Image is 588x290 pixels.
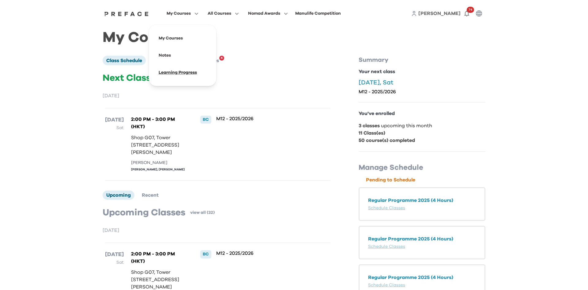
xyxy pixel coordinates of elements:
p: M12 - 2025/2026 [216,116,310,122]
p: [DATE], Sat [359,79,485,86]
button: My Courses [165,9,200,17]
span: [PERSON_NAME] [418,11,461,16]
p: Manage Schedule [359,163,485,173]
p: 2:00 PM - 3:00 PM (HKT) [131,116,187,130]
h1: My Courses [103,34,485,41]
span: Class Schedule [106,58,142,63]
button: All Courses [206,9,241,17]
p: Upcoming Classes [103,207,185,218]
button: 74 [461,7,473,20]
p: M12 - 2025/2026 [359,89,485,95]
span: Nomad Awards [248,10,280,17]
span: 4 [221,54,223,62]
a: Schedule Classes [368,244,405,249]
a: My Courses [159,36,183,40]
div: BC [200,116,211,124]
p: 2:00 PM - 3:00 PM (HKT) [131,250,187,265]
p: upcoming this month [359,122,485,129]
span: 74 [467,7,474,13]
p: Next Class [103,72,333,84]
p: Sat [105,124,124,132]
p: Regular Programme 2025 (4 Hours) [368,235,476,243]
a: Schedule Classes [368,206,405,210]
p: Summary [359,56,485,64]
p: [DATE] [105,250,124,259]
p: Sat [105,259,124,266]
b: 11 Class(es) [359,131,385,136]
div: BC [200,250,211,258]
p: Your next class [359,68,485,75]
button: Nomad Awards [246,9,290,17]
div: Manulife Competition [295,10,341,17]
b: 50 course(s) completed [359,138,415,143]
span: Upcoming [106,193,131,198]
span: All Courses [208,10,231,17]
p: Regular Programme 2025 (4 Hours) [368,274,476,281]
div: [PERSON_NAME], [PERSON_NAME] [131,167,187,172]
p: Pending to Schedule [366,176,485,184]
a: Schedule Classes [368,283,405,287]
a: Notes [159,53,171,58]
div: [PERSON_NAME] [131,160,187,166]
span: My Courses [167,10,191,17]
a: [PERSON_NAME] [418,10,461,17]
b: 3 classes [359,123,380,128]
img: Preface Logo [103,11,150,16]
p: Shop G07, Tower [STREET_ADDRESS][PERSON_NAME] [131,134,187,156]
p: [DATE] [105,116,124,124]
a: Learning Progress [159,70,197,75]
p: M12 - 2025/2026 [216,250,310,256]
p: [DATE] [103,92,333,99]
a: view all (32) [190,210,215,216]
p: [DATE] [103,227,333,234]
p: You've enrolled [359,110,485,117]
span: Recent [142,193,159,198]
p: Regular Programme 2025 (4 Hours) [368,197,476,204]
